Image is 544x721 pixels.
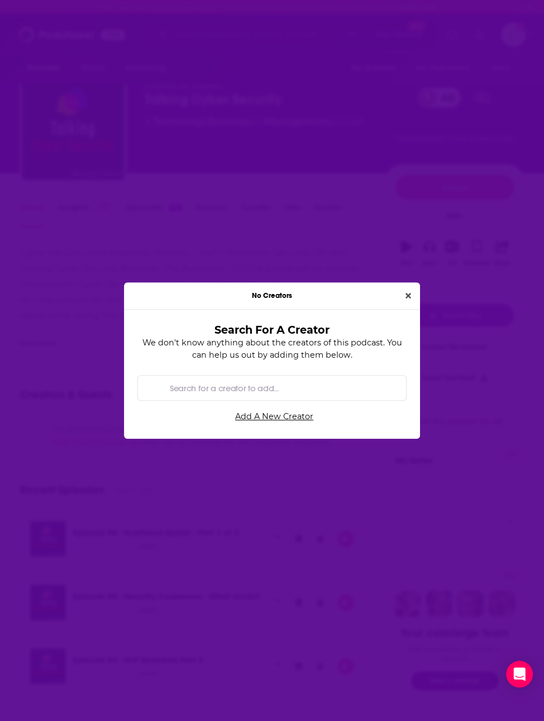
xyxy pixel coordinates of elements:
[124,282,420,310] div: No Creators
[142,407,407,426] a: Add A New Creator
[137,375,407,401] div: Search by entity type
[155,323,389,336] h3: Search For A Creator
[165,375,397,400] input: Search for a creator to add...
[506,661,533,687] div: Open Intercom Messenger
[401,290,416,302] button: Close
[137,336,407,362] p: We don't know anything about the creators of this podcast. You can help us out by adding them below.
